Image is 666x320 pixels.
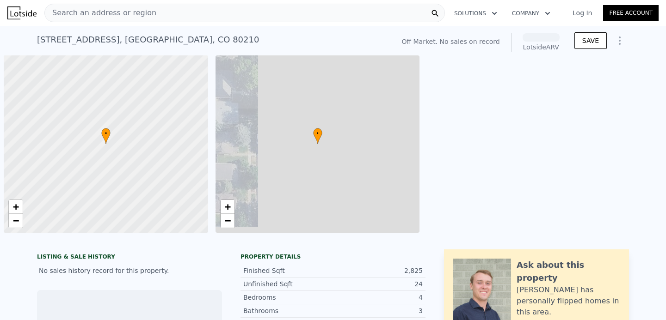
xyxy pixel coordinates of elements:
[333,293,423,302] div: 4
[224,215,230,226] span: −
[333,279,423,289] div: 24
[7,6,37,19] img: Lotside
[574,32,607,49] button: SAVE
[517,284,620,318] div: [PERSON_NAME] has personally flipped homes in this area.
[13,201,19,212] span: +
[523,42,560,52] div: Lotside ARV
[221,214,234,228] a: Zoom out
[13,215,19,226] span: −
[243,266,333,275] div: Finished Sqft
[603,5,659,21] a: Free Account
[313,129,322,138] span: •
[505,5,558,22] button: Company
[243,306,333,315] div: Bathrooms
[101,128,111,144] div: •
[561,8,603,18] a: Log In
[401,37,499,46] div: Off Market. No sales on record
[333,266,423,275] div: 2,825
[221,200,234,214] a: Zoom in
[45,7,156,18] span: Search an address or region
[37,33,259,46] div: [STREET_ADDRESS] , [GEOGRAPHIC_DATA] , CO 80210
[610,31,629,50] button: Show Options
[240,253,425,260] div: Property details
[9,200,23,214] a: Zoom in
[9,214,23,228] a: Zoom out
[37,262,222,279] div: No sales history record for this property.
[243,293,333,302] div: Bedrooms
[517,259,620,284] div: Ask about this property
[101,129,111,138] span: •
[447,5,505,22] button: Solutions
[313,128,322,144] div: •
[37,253,222,262] div: LISTING & SALE HISTORY
[243,279,333,289] div: Unfinished Sqft
[333,306,423,315] div: 3
[224,201,230,212] span: +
